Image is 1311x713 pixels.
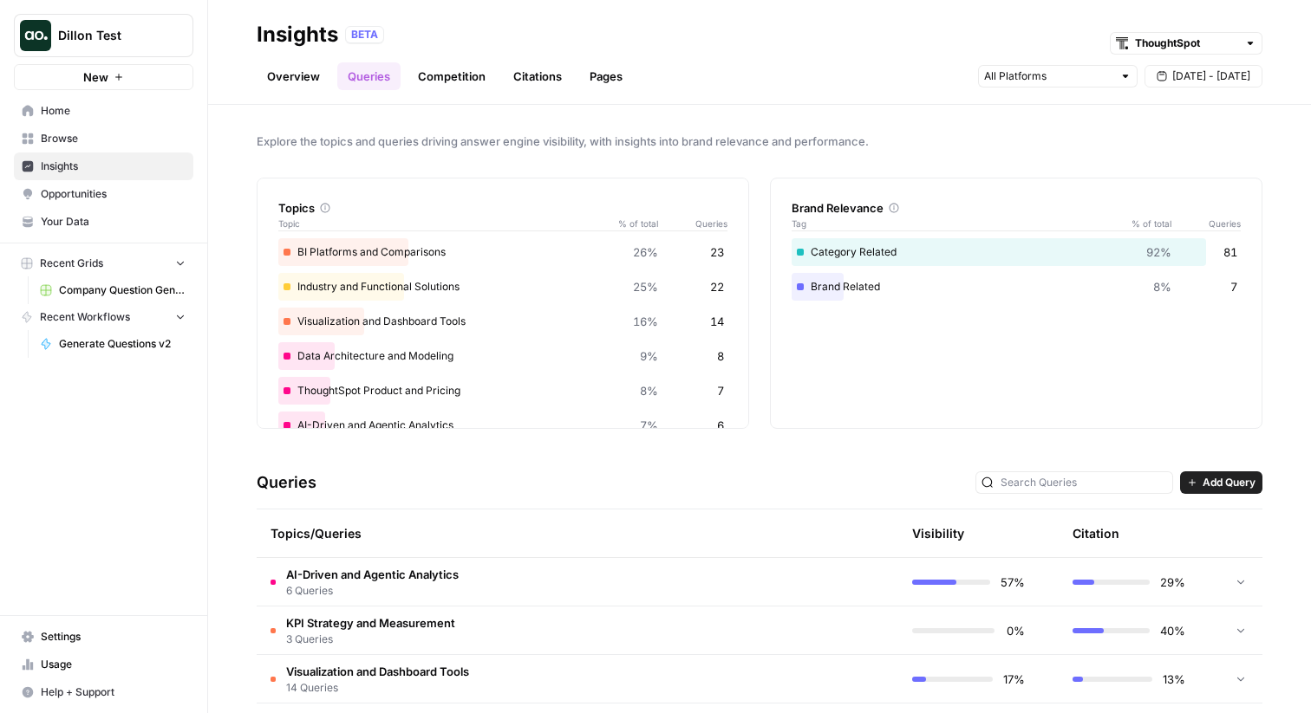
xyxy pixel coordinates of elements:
[408,62,496,90] a: Competition
[1180,471,1262,494] button: Add Query
[658,217,727,230] span: Queries
[14,208,193,236] a: Your Data
[41,103,186,119] span: Home
[41,684,186,700] span: Help + Support
[41,214,186,230] span: Your Data
[257,133,1262,150] span: Explore the topics and queries driving answer engine visibility, with insights into brand relevan...
[984,68,1112,85] input: All Platforms
[278,199,727,217] div: Topics
[286,680,469,696] span: 14 Queries
[14,651,193,678] a: Usage
[717,347,724,365] span: 8
[40,309,130,325] span: Recent Workflows
[633,243,658,261] span: 26%
[710,278,724,295] span: 22
[1135,35,1237,52] input: ThoughtSpot
[41,159,186,174] span: Insights
[337,62,401,90] a: Queries
[1001,574,1025,591] span: 57%
[1160,622,1185,639] span: 40%
[278,238,727,266] div: BI Platforms and Comparisons
[14,152,193,180] a: Insights
[1160,574,1185,591] span: 29%
[606,217,658,230] span: % of total
[14,97,193,125] a: Home
[14,14,193,57] button: Workspace: Dillon Test
[1003,671,1025,688] span: 17%
[1163,671,1185,688] span: 13%
[1146,243,1171,261] span: 92%
[278,412,727,439] div: AI-Driven and Agentic Analytics
[1203,475,1256,490] span: Add Query
[14,250,193,276] button: Recent Grids
[59,336,186,352] span: Generate Questions v2
[286,614,455,632] span: KPI Strategy and Measurement
[1223,243,1237,261] span: 81
[278,217,606,230] span: Topic
[792,217,1119,230] span: Tag
[14,678,193,706] button: Help + Support
[717,417,724,434] span: 6
[1073,509,1119,557] div: Citation
[83,68,108,86] span: New
[286,632,455,647] span: 3 Queries
[1153,278,1171,295] span: 8%
[257,470,316,495] h3: Queries
[278,308,727,335] div: Visualization and Dashboard Tools
[278,342,727,370] div: Data Architecture and Modeling
[792,199,1241,217] div: Brand Relevance
[286,663,469,680] span: Visualization and Dashboard Tools
[579,62,633,90] a: Pages
[640,347,658,365] span: 9%
[1005,622,1025,639] span: 0%
[32,276,193,304] a: Company Question Generation
[912,525,964,542] div: Visibility
[14,304,193,330] button: Recent Workflows
[633,313,658,330] span: 16%
[640,417,658,434] span: 7%
[1230,278,1237,295] span: 7
[1145,65,1262,88] button: [DATE] - [DATE]
[633,278,658,295] span: 25%
[286,583,459,599] span: 6 Queries
[792,238,1241,266] div: Category Related
[41,629,186,645] span: Settings
[1001,474,1167,491] input: Search Queries
[41,657,186,672] span: Usage
[710,243,724,261] span: 23
[710,313,724,330] span: 14
[41,186,186,202] span: Opportunities
[20,20,51,51] img: Dillon Test Logo
[14,64,193,90] button: New
[1172,68,1250,84] span: [DATE] - [DATE]
[286,566,459,583] span: AI-Driven and Agentic Analytics
[640,382,658,399] span: 8%
[257,21,338,49] div: Insights
[717,382,724,399] span: 7
[40,256,103,271] span: Recent Grids
[503,62,572,90] a: Citations
[1119,217,1171,230] span: % of total
[1171,217,1241,230] span: Queries
[278,273,727,301] div: Industry and Functional Solutions
[14,125,193,152] a: Browse
[59,282,186,298] span: Company Question Generation
[32,330,193,358] a: Generate Questions v2
[345,26,384,43] div: BETA
[58,27,163,44] span: Dillon Test
[257,62,330,90] a: Overview
[41,131,186,146] span: Browse
[278,377,727,405] div: ThoughtSpot Product and Pricing
[271,509,720,557] div: Topics/Queries
[792,273,1241,301] div: Brand Related
[14,180,193,208] a: Opportunities
[14,623,193,651] a: Settings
